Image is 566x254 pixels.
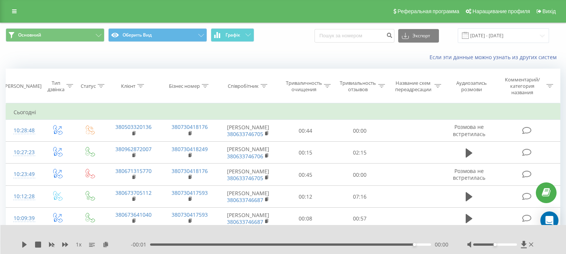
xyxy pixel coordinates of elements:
font: 10:23:49 [14,170,35,177]
div: Открытый Intercom Messenger [540,211,558,230]
font: 10:09:39 [14,214,35,222]
input: Пошук за номером [314,29,394,43]
font: Бізнес номер [169,83,200,89]
font: Графік [225,32,240,38]
font: Клієнт [121,83,135,89]
font: [PERSON_NAME] [227,124,269,131]
a: 380730418176 [172,123,208,130]
a: 380673705112 [115,189,152,196]
font: 10:27:23 [14,148,35,156]
font: Комментарий/категория названия [505,76,540,96]
font: Тривиальность отзывов [340,80,376,93]
font: 00:45 [299,171,312,178]
font: 00:08 [299,215,312,222]
font: Название схем переадресации [395,80,431,93]
font: Розмова не встретилась [453,167,485,181]
font: 00:01 [133,241,146,248]
div: Метка доступности [494,243,497,246]
font: 02:15 [353,149,367,156]
font: 10:28:48 [14,127,35,134]
a: 380962872007 [115,145,152,153]
font: Статус [81,83,96,89]
a: 380503320136 [115,123,152,130]
font: Триваличность очищения [286,80,322,93]
font: Основний [18,32,41,38]
a: 380673641040 [115,211,152,218]
font: [PERSON_NAME] [227,145,269,153]
font: Співробітник [228,83,259,89]
font: Вихід [543,8,556,14]
font: 00:00 [353,171,367,178]
font: Реферальная программа [397,8,459,14]
a: 380633746705 [227,174,263,182]
a: 380633746687 [227,196,263,204]
font: [PERSON_NAME] [3,83,41,89]
a: 380730418249 [172,145,208,153]
button: Оберить Вид [108,28,207,42]
a: 380633746705 [227,130,263,138]
font: х [79,241,81,248]
font: Оберить Вид [123,32,152,38]
font: [PERSON_NAME] [227,190,269,197]
a: 380730417593 [172,189,208,196]
a: 380633746687 [227,218,263,225]
a: 380671315770 [115,167,152,174]
a: 380633746706 [227,153,263,160]
a: 380730417593 [172,211,208,218]
font: 00:44 [299,127,312,134]
button: Графік [211,28,254,42]
font: 00:12 [299,193,312,200]
font: - [131,241,133,248]
a: Если эти данные можно узнать из других систем [429,54,560,61]
div: Метка доступности [413,243,416,246]
font: 00:57 [353,215,367,222]
a: 380730418176 [172,167,208,174]
font: Наращивание профиля [472,8,530,14]
button: Экспорт [398,29,439,43]
font: Аудиозапись розмови [456,80,487,93]
font: Тип дзвінка [48,80,64,93]
font: 00:00 [435,241,448,248]
font: Розмова не встретилась [453,123,485,137]
font: Если эти данные можно узнать из других систем [429,54,557,61]
font: 00:00 [353,127,367,134]
font: Сьогодні [14,109,36,116]
font: Экспорт [413,32,430,39]
font: 1 [76,241,79,248]
font: 10:12:28 [14,193,35,200]
font: [PERSON_NAME] [227,168,269,175]
font: [PERSON_NAME] [227,211,269,219]
button: Основний [6,28,104,42]
font: 00:15 [299,149,312,156]
font: 07:16 [353,193,367,200]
